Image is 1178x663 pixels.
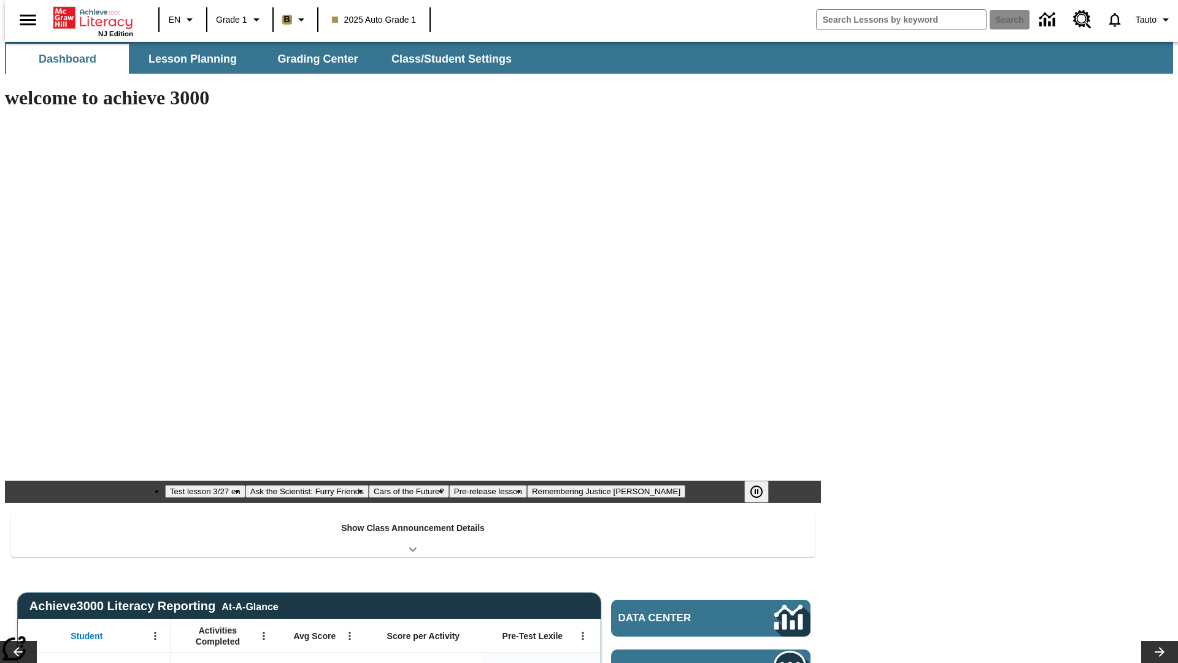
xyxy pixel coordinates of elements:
[71,630,102,642] span: Student
[5,42,1173,74] div: SubNavbar
[163,9,202,31] button: Language: EN, Select a language
[618,612,733,624] span: Data Center
[1131,9,1178,31] button: Profile/Settings
[29,599,279,613] span: Achieve3000 Literacy Reporting
[53,4,133,37] div: Home
[502,630,563,642] span: Pre-Test Lexile
[332,14,417,26] span: 2025 Auto Grade 1
[1141,641,1178,663] button: Lesson carousel, Next
[256,44,379,74] button: Grading Center
[177,625,258,647] span: Activities Completed
[277,9,314,31] button: Boost Class color is light brown. Change class color
[1099,4,1131,36] a: Notifications
[5,87,821,109] h1: welcome to achieve 3000
[146,627,164,645] button: Open Menu
[98,30,133,37] span: NJ Edition
[1032,3,1066,37] a: Data Center
[245,485,369,498] button: Slide 2 Ask the Scientist: Furry Friends
[369,485,449,498] button: Slide 3 Cars of the Future?
[169,14,180,26] span: EN
[293,630,336,642] span: Avg Score
[574,627,592,645] button: Open Menu
[5,44,523,74] div: SubNavbar
[1136,14,1157,26] span: Tauto
[53,6,133,30] a: Home
[11,514,815,557] div: Show Class Announcement Details
[382,44,522,74] button: Class/Student Settings
[341,522,485,535] p: Show Class Announcement Details
[284,12,290,27] span: B
[449,485,527,498] button: Slide 4 Pre-release lesson
[387,630,460,642] span: Score per Activity
[527,485,685,498] button: Slide 5 Remembering Justice O'Connor
[221,599,278,613] div: At-A-Glance
[131,44,254,74] button: Lesson Planning
[10,2,46,38] button: Open side menu
[744,481,769,503] button: Pause
[1066,3,1099,36] a: Resource Center, Will open in new tab
[341,627,359,645] button: Open Menu
[255,627,273,645] button: Open Menu
[744,481,781,503] div: Pause
[817,10,986,29] input: search field
[216,14,247,26] span: Grade 1
[6,44,129,74] button: Dashboard
[611,600,810,637] a: Data Center
[165,485,245,498] button: Slide 1 Test lesson 3/27 en
[211,9,269,31] button: Grade: Grade 1, Select a grade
